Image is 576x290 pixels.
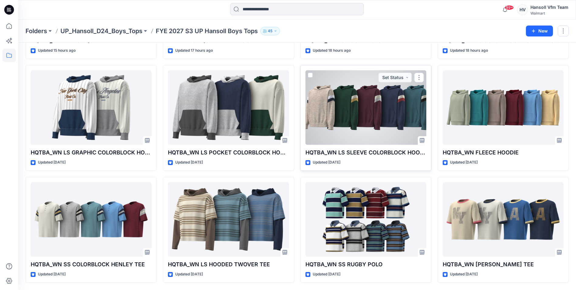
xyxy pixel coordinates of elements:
[305,182,426,257] a: HQTBA_WN SS RUGBY POLO
[313,47,351,54] p: Updated 18 hours ago
[156,27,258,35] p: FYE 2027 S3 UP Hansoll Boys Tops
[450,271,478,278] p: Updated [DATE]
[505,5,514,10] span: 99+
[60,27,142,35] a: UP_Hansoll_D24_Boys_Tops
[526,26,553,36] button: New
[443,70,564,145] a: HQTBA_WN FLEECE HOODIE
[31,260,152,269] p: HQTBA_WN SS COLORBLOCK HENLEY TEE
[443,148,564,157] p: HQTBA_WN FLEECE HOODIE
[313,159,340,166] p: Updated [DATE]
[450,159,478,166] p: Updated [DATE]
[313,271,340,278] p: Updated [DATE]
[168,148,289,157] p: HQTBA_WN LS POCKET COLORBLOCK HOODIE
[168,182,289,257] a: HQTBA_WN LS HOODED TWOVER TEE
[305,260,426,269] p: HQTBA_WN SS RUGBY POLO
[168,70,289,145] a: HQTBA_WN LS POCKET COLORBLOCK HOODIE
[443,182,564,257] a: HQTBA_WN SS RINGER TEE
[443,260,564,269] p: HQTBA_WN [PERSON_NAME] TEE
[305,70,426,145] a: HQTBA_WN LS SLEEVE COLORBLOCK HOODIE
[168,260,289,269] p: HQTBA_WN LS HOODED TWOVER TEE
[175,271,203,278] p: Updated [DATE]
[26,27,47,35] a: Folders
[38,159,66,166] p: Updated [DATE]
[31,182,152,257] a: HQTBA_WN SS COLORBLOCK HENLEY TEE
[268,28,272,34] p: 45
[31,70,152,145] a: HQTBA_WN LS GRAPHIC COLORBLOCK HOODIE
[517,4,528,15] div: HV
[175,47,213,54] p: Updated 17 hours ago
[530,4,568,11] div: Hansoll Vfm Team
[530,11,568,16] div: Walmart
[38,47,76,54] p: Updated 15 hours ago
[260,27,280,35] button: 45
[175,159,203,166] p: Updated [DATE]
[450,47,488,54] p: Updated 18 hours ago
[305,148,426,157] p: HQTBA_WN LS SLEEVE COLORBLOCK HOODIE
[31,148,152,157] p: HQTBA_WN LS GRAPHIC COLORBLOCK HOODIE
[38,271,66,278] p: Updated [DATE]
